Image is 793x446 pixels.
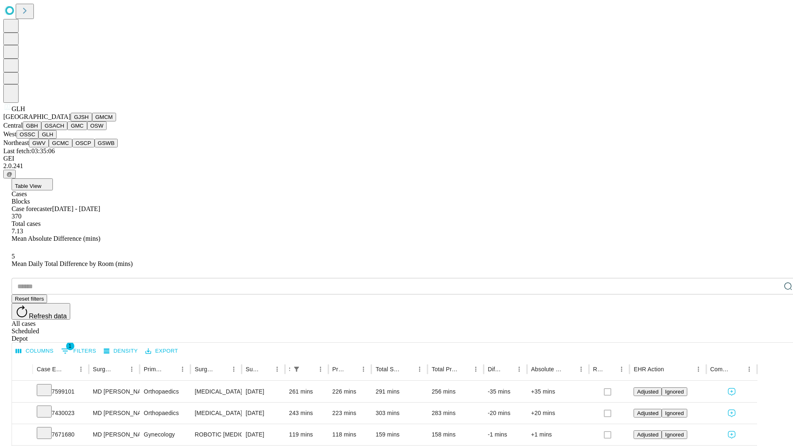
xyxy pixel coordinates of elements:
[662,430,687,439] button: Ignored
[37,424,85,445] div: 7671680
[531,381,585,402] div: +35 mins
[375,381,423,402] div: 291 mins
[16,428,28,442] button: Expand
[15,183,41,189] span: Table View
[195,366,215,372] div: Surgery Name
[634,387,662,396] button: Adjusted
[260,363,271,375] button: Sort
[634,430,662,439] button: Adjusted
[29,139,49,147] button: GWV
[634,409,662,418] button: Adjusted
[414,363,425,375] button: Menu
[12,235,100,242] span: Mean Absolute Difference (mins)
[604,363,616,375] button: Sort
[93,424,135,445] div: MD [PERSON_NAME]
[375,403,423,424] div: 303 mins
[93,403,135,424] div: MD [PERSON_NAME] [PERSON_NAME]
[12,303,70,320] button: Refresh data
[23,121,41,130] button: GBH
[289,366,290,372] div: Scheduled In Room Duration
[662,409,687,418] button: Ignored
[3,122,23,129] span: Central
[289,424,324,445] div: 119 mins
[315,363,326,375] button: Menu
[332,366,346,372] div: Predicted In Room Duration
[67,121,87,130] button: GMC
[12,260,133,267] span: Mean Daily Total Difference by Room (mins)
[346,363,358,375] button: Sort
[12,253,15,260] span: 5
[216,363,228,375] button: Sort
[246,366,259,372] div: Surgery Date
[665,389,684,395] span: Ignored
[195,381,237,402] div: [MEDICAL_DATA], ANT INTERBODY, BELOW C-2
[195,424,237,445] div: ROBOTIC [MEDICAL_DATA] [MEDICAL_DATA] REMOVAL TUBES AND OVARIES FOR UTERUS 250GM OR LESS
[75,363,87,375] button: Menu
[271,363,283,375] button: Menu
[402,363,414,375] button: Sort
[662,387,687,396] button: Ignored
[432,366,458,372] div: Total Predicted Duration
[195,403,237,424] div: [MEDICAL_DATA], ANT INTERBODY, BELOW C-2
[488,403,523,424] div: -20 mins
[165,363,177,375] button: Sort
[93,381,135,402] div: MD [PERSON_NAME] [PERSON_NAME]
[665,363,677,375] button: Sort
[432,424,480,445] div: 158 mins
[71,113,92,121] button: GJSH
[246,403,281,424] div: [DATE]
[17,130,39,139] button: OSSC
[693,363,704,375] button: Menu
[291,363,302,375] div: 1 active filter
[291,363,302,375] button: Show filters
[59,344,98,358] button: Show filters
[488,366,501,372] div: Difference
[502,363,513,375] button: Sort
[16,385,28,399] button: Expand
[93,366,114,372] div: Surgeon Name
[37,366,63,372] div: Case Epic Id
[575,363,587,375] button: Menu
[66,342,74,350] span: 1
[144,403,186,424] div: Orthopaedics
[637,410,658,416] span: Adjusted
[3,113,71,120] span: [GEOGRAPHIC_DATA]
[37,381,85,402] div: 7599101
[743,363,755,375] button: Menu
[102,345,140,358] button: Density
[332,403,368,424] div: 223 mins
[12,213,21,220] span: 370
[228,363,240,375] button: Menu
[3,139,29,146] span: Northeast
[87,121,107,130] button: OSW
[246,381,281,402] div: [DATE]
[64,363,75,375] button: Sort
[49,139,72,147] button: GCMC
[143,345,180,358] button: Export
[29,313,67,320] span: Refresh data
[531,403,585,424] div: +20 mins
[12,178,53,190] button: Table View
[41,121,67,130] button: GSACH
[126,363,138,375] button: Menu
[488,381,523,402] div: -35 mins
[634,366,664,372] div: EHR Action
[246,424,281,445] div: [DATE]
[358,363,369,375] button: Menu
[177,363,188,375] button: Menu
[289,381,324,402] div: 261 mins
[52,205,100,212] span: [DATE] - [DATE]
[3,155,790,162] div: GEI
[7,171,12,177] span: @
[432,403,480,424] div: 283 mins
[531,424,585,445] div: +1 mins
[92,113,116,121] button: GMCM
[12,228,23,235] span: 7.13
[15,296,44,302] span: Reset filters
[72,139,95,147] button: OSCP
[432,381,480,402] div: 256 mins
[332,424,368,445] div: 118 mins
[616,363,627,375] button: Menu
[16,406,28,421] button: Expand
[114,363,126,375] button: Sort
